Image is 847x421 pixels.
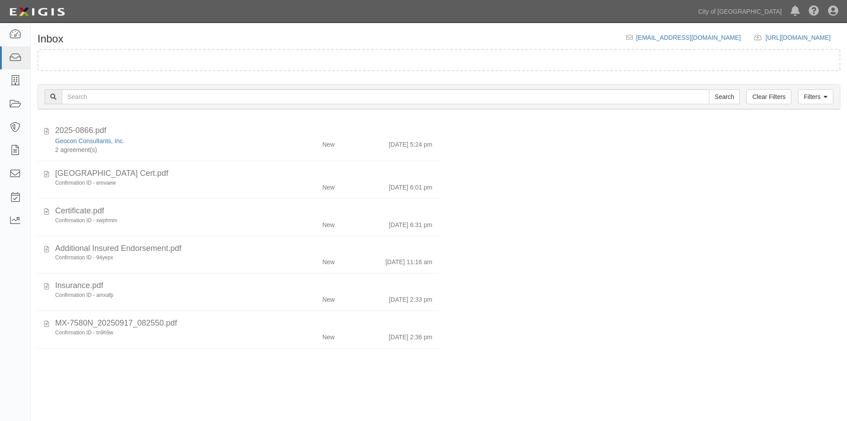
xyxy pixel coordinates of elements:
[636,34,741,41] a: [EMAIL_ADDRESS][DOMAIN_NAME]
[709,89,740,104] input: Search
[55,145,270,154] div: Shorebird Park Shade Canopy - Materials Testing & Special Inspection (2025-0864) Fong Ranch Park ...
[322,179,335,192] div: New
[322,217,335,229] div: New
[55,318,432,329] div: MX-7580N_20250917_082550.pdf
[55,254,270,262] div: Confirmation ID - 94yepx
[55,168,432,179] div: Sacramento Airport Cert.pdf
[55,217,270,224] div: Confirmation ID - xwphmm
[55,292,270,299] div: Confirmation ID - amxafp
[322,137,335,149] div: New
[37,33,64,45] h1: Inbox
[765,34,840,41] a: [URL][DOMAIN_NAME]
[55,137,270,145] div: Geocon Consultants, Inc.
[55,179,270,187] div: Confirmation ID - emvaew
[55,280,432,292] div: Insurance.pdf
[809,6,819,17] i: Help Center - Complianz
[389,217,432,229] div: [DATE] 6:31 pm
[55,205,432,217] div: Certificate.pdf
[62,89,709,104] input: Search
[322,329,335,341] div: New
[798,89,833,104] a: Filters
[322,292,335,304] div: New
[55,125,432,137] div: 2025-0866.pdf
[389,137,432,149] div: [DATE] 5:24 pm
[7,4,67,20] img: logo-5460c22ac91f19d4615b14bd174203de0afe785f0fc80cf4dbbc73dc1793850b.png
[694,3,786,20] a: City of [GEOGRAPHIC_DATA]
[746,89,791,104] a: Clear Filters
[389,179,432,192] div: [DATE] 6:01 pm
[389,329,432,341] div: [DATE] 2:36 pm
[386,254,432,266] div: [DATE] 11:16 am
[55,137,124,144] a: Geocon Consultants, Inc.
[389,292,432,304] div: [DATE] 2:33 pm
[55,243,432,254] div: Additional Insured Endorsement.pdf
[322,254,335,266] div: New
[55,329,270,337] div: Confirmation ID - tn9h9w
